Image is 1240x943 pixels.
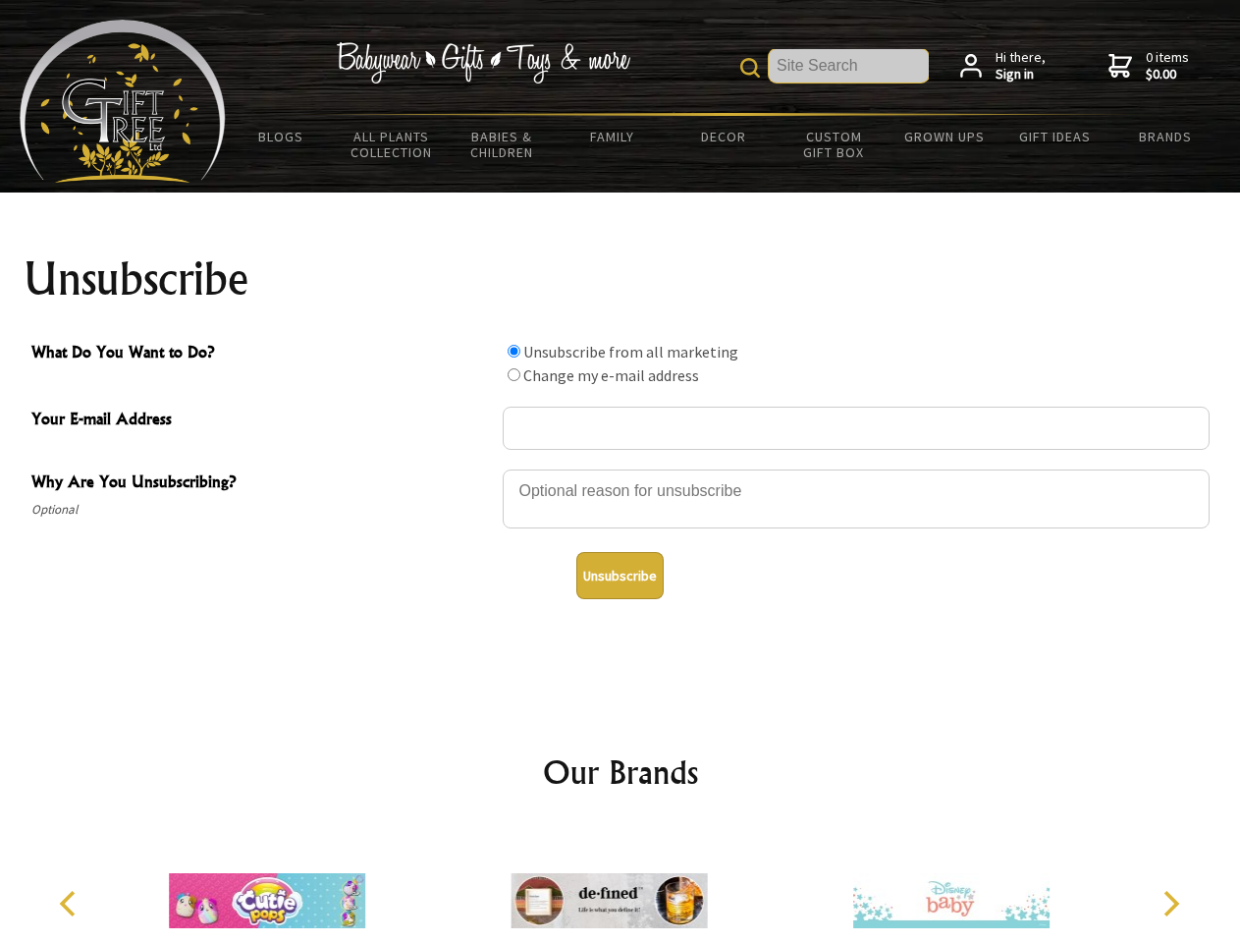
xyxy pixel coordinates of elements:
span: What Do You Want to Do? [31,340,493,368]
a: Hi there,Sign in [960,49,1046,83]
a: Custom Gift Box [779,116,890,173]
input: Site Search [769,49,929,83]
button: Unsubscribe [576,552,664,599]
img: Babyware - Gifts - Toys and more... [20,20,226,183]
strong: $0.00 [1146,66,1189,83]
button: Next [1149,882,1192,925]
input: What Do You Want to Do? [508,345,520,358]
label: Change my e-mail address [523,365,699,385]
span: Your E-mail Address [31,407,493,435]
span: 0 items [1146,48,1189,83]
a: 0 items$0.00 [1108,49,1189,83]
h2: Our Brands [39,749,1202,796]
span: Why Are You Unsubscribing? [31,470,493,498]
input: Your E-mail Address [503,407,1210,450]
a: Decor [668,116,779,157]
strong: Sign in [996,66,1046,83]
a: BLOGS [226,116,337,157]
span: Optional [31,498,493,522]
span: Hi there, [996,49,1046,83]
a: All Plants Collection [337,116,448,173]
img: product search [740,58,760,78]
textarea: Why Are You Unsubscribing? [503,470,1210,528]
a: Family [558,116,669,157]
button: Previous [49,882,92,925]
a: Grown Ups [889,116,999,157]
a: Babies & Children [447,116,558,173]
h1: Unsubscribe [24,255,1217,303]
a: Brands [1110,116,1221,157]
label: Unsubscribe from all marketing [523,342,738,361]
input: What Do You Want to Do? [508,368,520,381]
a: Gift Ideas [999,116,1110,157]
img: Babywear - Gifts - Toys & more [336,42,630,83]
